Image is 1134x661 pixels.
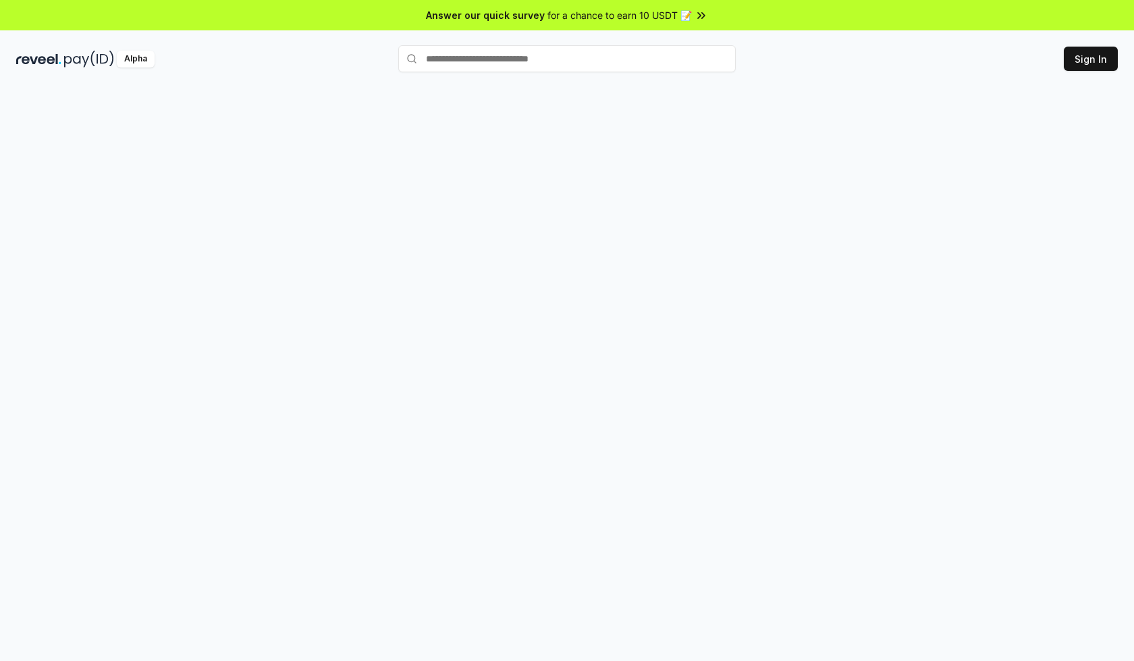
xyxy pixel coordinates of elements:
[426,8,545,22] span: Answer our quick survey
[1064,47,1118,71] button: Sign In
[117,51,155,68] div: Alpha
[64,51,114,68] img: pay_id
[16,51,61,68] img: reveel_dark
[547,8,692,22] span: for a chance to earn 10 USDT 📝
